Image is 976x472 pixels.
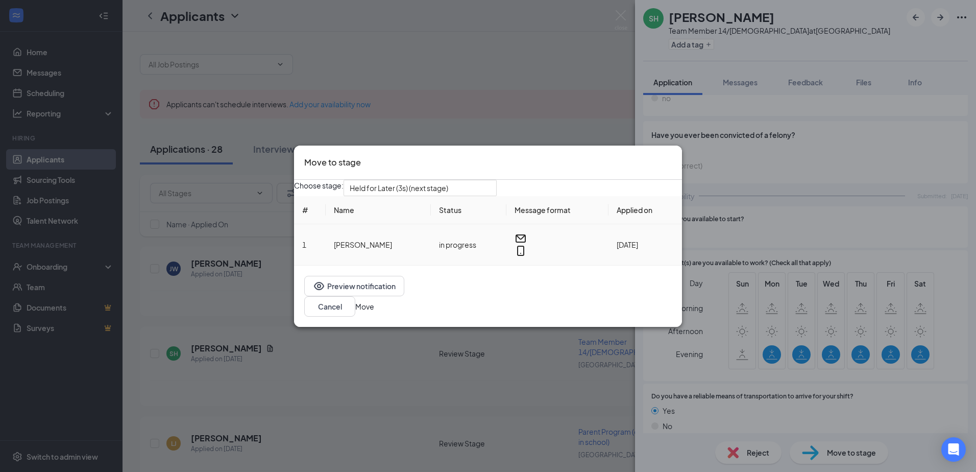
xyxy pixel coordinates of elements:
[304,275,404,296] button: EyePreview notification
[608,196,682,224] th: Applied on
[355,300,374,312] button: Move
[326,224,431,265] td: [PERSON_NAME]
[304,156,361,169] h3: Move to stage
[515,232,527,244] svg: Email
[515,244,527,256] svg: MobileSms
[294,179,344,196] span: Choose stage:
[506,196,608,224] th: Message format
[294,196,326,224] th: #
[941,437,966,462] div: Open Intercom Messenger
[350,180,448,195] span: Held for Later (3s) (next stage)
[304,296,355,316] button: Cancel
[326,196,431,224] th: Name
[431,224,506,265] td: in progress
[313,279,325,292] svg: Eye
[431,196,506,224] th: Status
[608,224,682,265] td: [DATE]
[302,240,306,249] span: 1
